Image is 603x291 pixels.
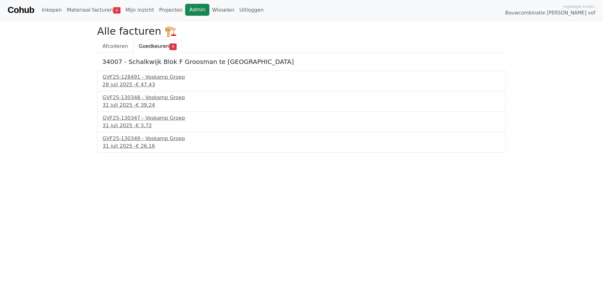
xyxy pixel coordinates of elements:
[209,4,237,16] a: Wisselen
[102,135,501,142] div: GVF25-130349 - Voskamp Groep
[102,73,501,81] div: GVF25-128491 - Voskamp Groep
[563,3,595,9] span: Ingelogd onder:
[102,94,501,109] a: GVF25-130348 - Voskamp Groep31 juli 2025 -€ 39,24
[102,114,501,122] div: GVF25-130347 - Voskamp Groep
[102,81,501,88] div: 28 juli 2025 -
[102,43,128,49] span: Afcoderen
[505,9,595,17] span: Bouwcombinatie [PERSON_NAME] vof
[113,7,120,14] span: 4
[102,94,501,101] div: GVF25-130348 - Voskamp Groep
[8,3,34,18] a: Cohub
[97,40,133,53] a: Afcoderen
[102,101,501,109] div: 31 juli 2025 -
[123,4,157,16] a: Mijn inzicht
[64,4,123,16] a: Materiaal facturen4
[139,43,169,49] span: Goedkeuren
[133,40,182,53] a: Goedkeuren4
[136,143,155,149] span: € 26,16
[237,4,266,16] a: Uitloggen
[97,25,506,37] h2: Alle facturen 🏗️
[102,135,501,150] a: GVF25-130349 - Voskamp Groep31 juli 2025 -€ 26,16
[102,142,501,150] div: 31 juli 2025 -
[169,43,177,50] span: 4
[136,82,155,88] span: € 47,43
[156,4,185,16] a: Projecten
[185,4,209,16] a: Admin
[102,58,501,66] h5: 34007 - Schalkwijk Blok F Groosman te [GEOGRAPHIC_DATA]
[102,73,501,88] a: GVF25-128491 - Voskamp Groep28 juli 2025 -€ 47,43
[102,122,501,129] div: 31 juli 2025 -
[39,4,64,16] a: Inkopen
[136,123,152,128] span: € 3,72
[136,102,155,108] span: € 39,24
[102,114,501,129] a: GVF25-130347 - Voskamp Groep31 juli 2025 -€ 3,72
